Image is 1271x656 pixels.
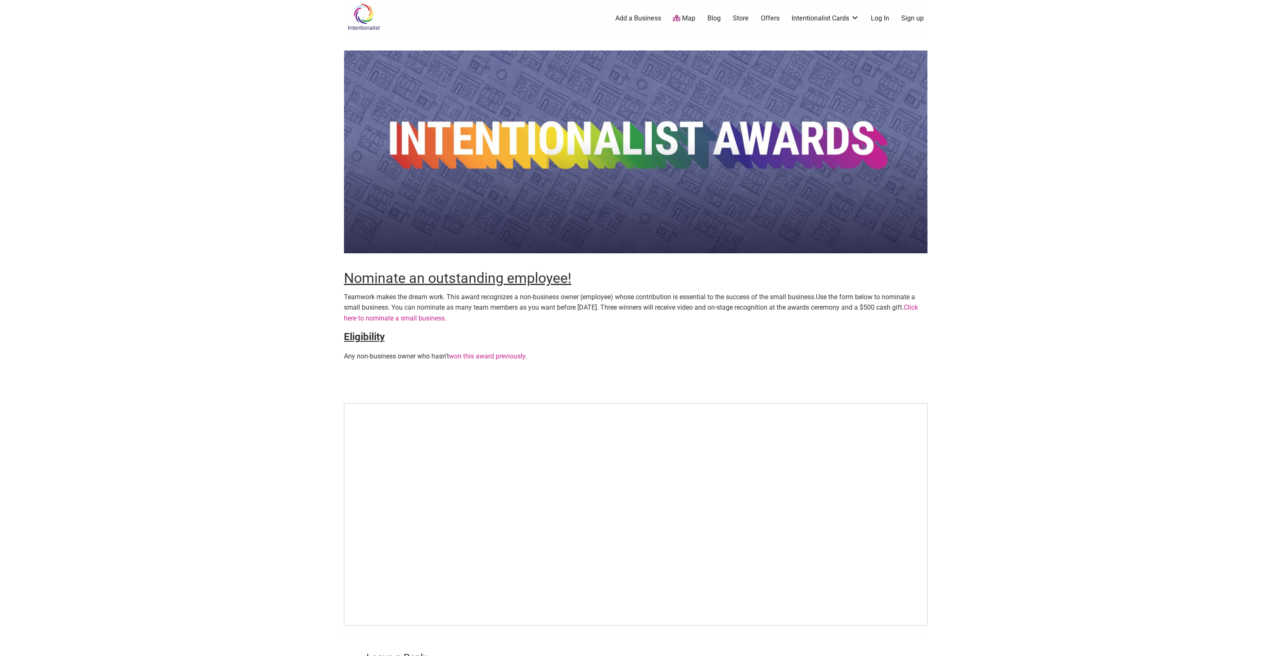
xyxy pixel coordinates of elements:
[871,14,889,23] a: Log In
[344,292,928,324] p: Use the form below to nominate a small business. You can nominate as many team members as you wan...
[344,3,384,30] img: Intentionalist
[673,14,695,23] a: Map
[449,352,525,360] a: won this award previously
[901,14,924,23] a: Sign up
[344,270,572,286] span: Nominate an outstanding employee!
[761,14,780,23] a: Offers
[344,351,928,362] p: Any non-business owner who hasn’t .
[344,293,816,301] span: Teamwork makes the dream work. This award recognizes a non-business owner (employee) whose contri...
[344,303,918,322] a: Click here to nominate a small business.
[615,14,661,23] a: Add a Business
[707,14,721,23] a: Blog
[733,14,749,23] a: Store
[344,331,385,343] strong: Eligibility
[792,14,859,23] a: Intentionalist Cards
